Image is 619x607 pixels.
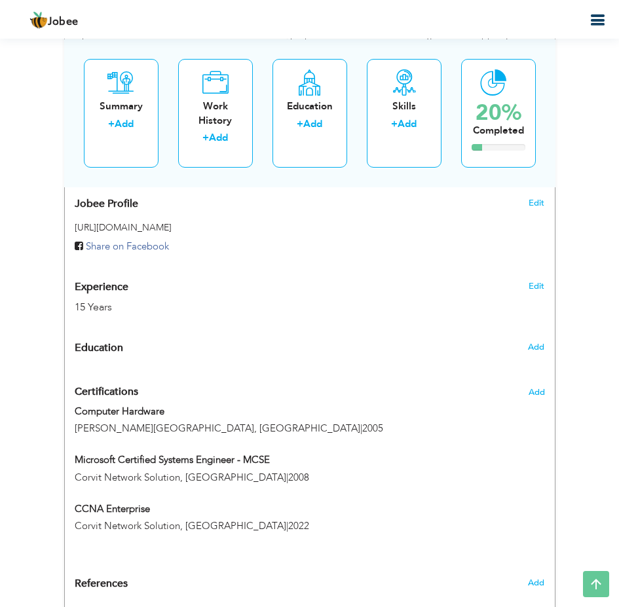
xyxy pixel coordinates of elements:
span: Jobee [48,17,79,28]
span: Education [75,342,123,354]
a: Add [398,117,417,130]
span: Add [528,341,544,353]
span: Edit [529,197,544,209]
div: Add your educational degree. [75,335,545,361]
a: Add [303,117,322,130]
a: Add [209,131,228,144]
label: + [297,117,303,131]
label: + [202,131,209,145]
div: Completed [473,124,524,138]
div: 20% [473,102,524,124]
span: Certifications [75,384,138,399]
div: Add the reference. [65,577,555,597]
span: Jobee Profile [75,198,138,210]
a: Add [115,117,134,130]
span: Share on Facebook [86,240,169,253]
a: Edit [529,280,544,292]
label: CCNA Enterprise [75,502,545,516]
div: Summary [94,100,148,113]
a: Jobee [29,11,79,29]
span: | [286,471,288,484]
label: Microsoft Certified Systems Engineer - MCSE [75,453,545,467]
span: Add [528,577,544,589]
h5: [URL][DOMAIN_NAME] [75,223,545,232]
span: Add the certifications you’ve earned. [529,388,545,397]
div: Education [283,100,337,113]
div: Enhance your career by creating a custom URL for your Jobee public profile. [65,184,555,217]
label: Corvit Network Solution, [GEOGRAPHIC_DATA] 2022 [75,519,545,533]
label: + [391,117,398,131]
span: References [75,578,128,590]
span: | [286,519,288,532]
label: + [108,117,115,131]
span: | [360,422,362,435]
span: Experience [75,282,128,293]
img: jobee.io [29,11,48,29]
label: [PERSON_NAME][GEOGRAPHIC_DATA], [GEOGRAPHIC_DATA] 2005 [75,422,545,435]
div: 15 Years [75,300,463,315]
label: Computer Hardware [75,405,545,418]
label: Corvit Network Solution, [GEOGRAPHIC_DATA] 2008 [75,471,545,485]
div: Work History [189,100,242,128]
div: Skills [377,100,431,113]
